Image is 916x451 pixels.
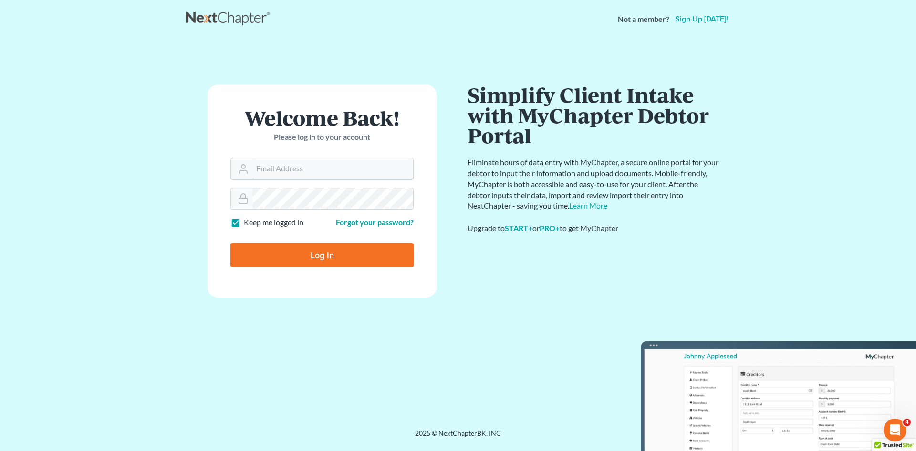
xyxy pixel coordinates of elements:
[230,107,414,128] h1: Welcome Back!
[230,132,414,143] p: Please log in to your account
[505,223,532,232] a: START+
[673,15,730,23] a: Sign up [DATE]!
[468,157,720,211] p: Eliminate hours of data entry with MyChapter, a secure online portal for your debtor to input the...
[903,419,911,426] span: 4
[540,223,560,232] a: PRO+
[884,419,906,441] iframe: Intercom live chat
[252,158,413,179] input: Email Address
[618,14,669,25] strong: Not a member?
[468,223,720,234] div: Upgrade to or to get MyChapter
[230,243,414,267] input: Log In
[336,218,414,227] a: Forgot your password?
[186,429,730,446] div: 2025 © NextChapterBK, INC
[468,84,720,146] h1: Simplify Client Intake with MyChapter Debtor Portal
[244,217,303,228] label: Keep me logged in
[569,201,607,210] a: Learn More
